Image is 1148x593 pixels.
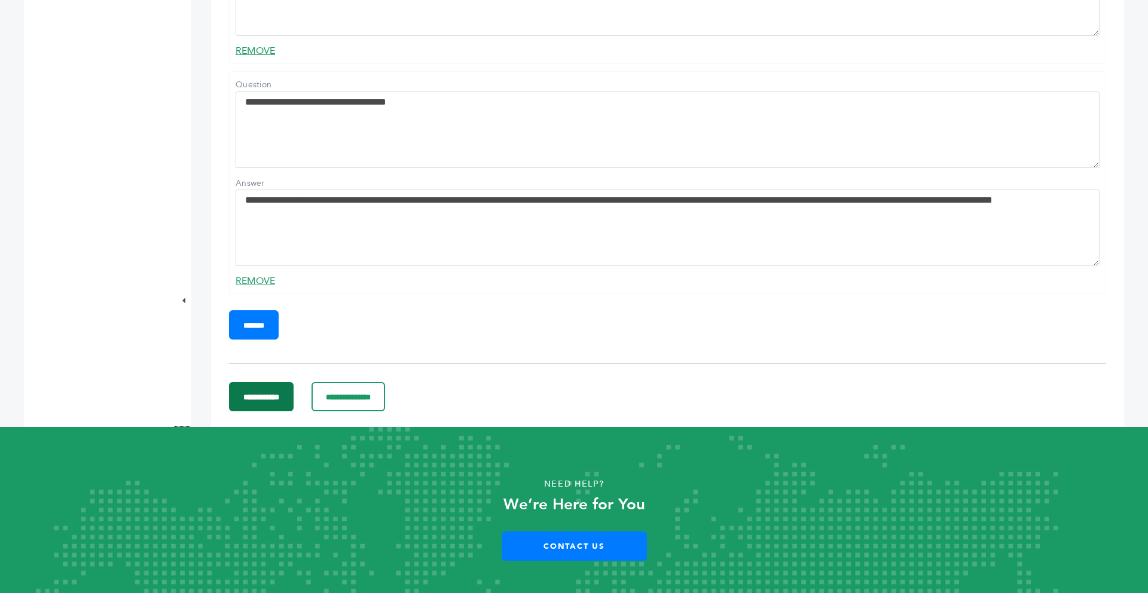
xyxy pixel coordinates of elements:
strong: We’re Here for You [503,494,645,515]
a: REMOVE [236,274,275,288]
a: Contact Us [502,531,647,561]
label: Answer [236,178,319,189]
a: REMOVE [236,44,275,57]
label: Question [236,79,319,91]
p: Need Help? [57,475,1091,493]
